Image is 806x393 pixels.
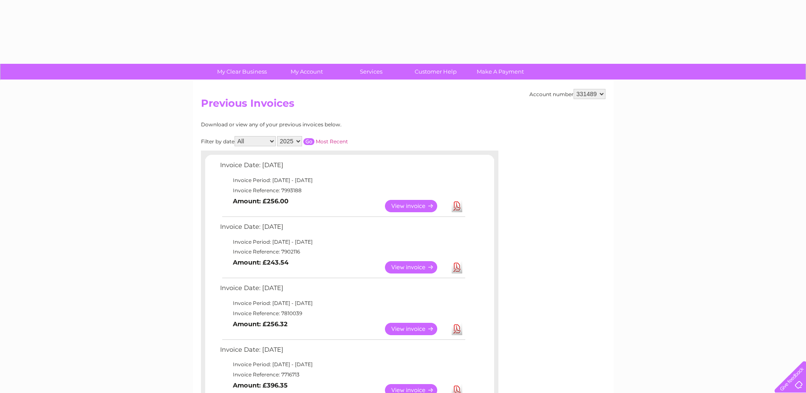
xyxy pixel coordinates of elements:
[218,221,467,237] td: Invoice Date: [DATE]
[336,64,406,80] a: Services
[218,282,467,298] td: Invoice Date: [DATE]
[218,370,467,380] td: Invoice Reference: 7716713
[201,97,605,114] h2: Previous Invoices
[452,323,462,335] a: Download
[218,298,467,308] td: Invoice Period: [DATE] - [DATE]
[529,89,605,99] div: Account number
[218,185,467,196] td: Invoice Reference: 7993188
[271,64,342,80] a: My Account
[233,382,288,389] b: Amount: £396.35
[201,122,424,128] div: Download or view any of your previous invoices below.
[401,64,471,80] a: Customer Help
[452,200,462,212] a: Download
[452,261,462,273] a: Download
[218,175,467,185] td: Invoice Period: [DATE] - [DATE]
[207,64,277,80] a: My Clear Business
[316,138,348,145] a: Most Recent
[218,359,467,370] td: Invoice Period: [DATE] - [DATE]
[218,247,467,257] td: Invoice Reference: 7902116
[385,323,447,335] a: View
[465,64,535,80] a: Make A Payment
[233,320,288,328] b: Amount: £256.32
[218,344,467,360] td: Invoice Date: [DATE]
[218,237,467,247] td: Invoice Period: [DATE] - [DATE]
[385,200,447,212] a: View
[218,159,467,175] td: Invoice Date: [DATE]
[233,197,288,205] b: Amount: £256.00
[233,259,288,266] b: Amount: £243.54
[218,308,467,319] td: Invoice Reference: 7810039
[385,261,447,273] a: View
[201,136,424,146] div: Filter by date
